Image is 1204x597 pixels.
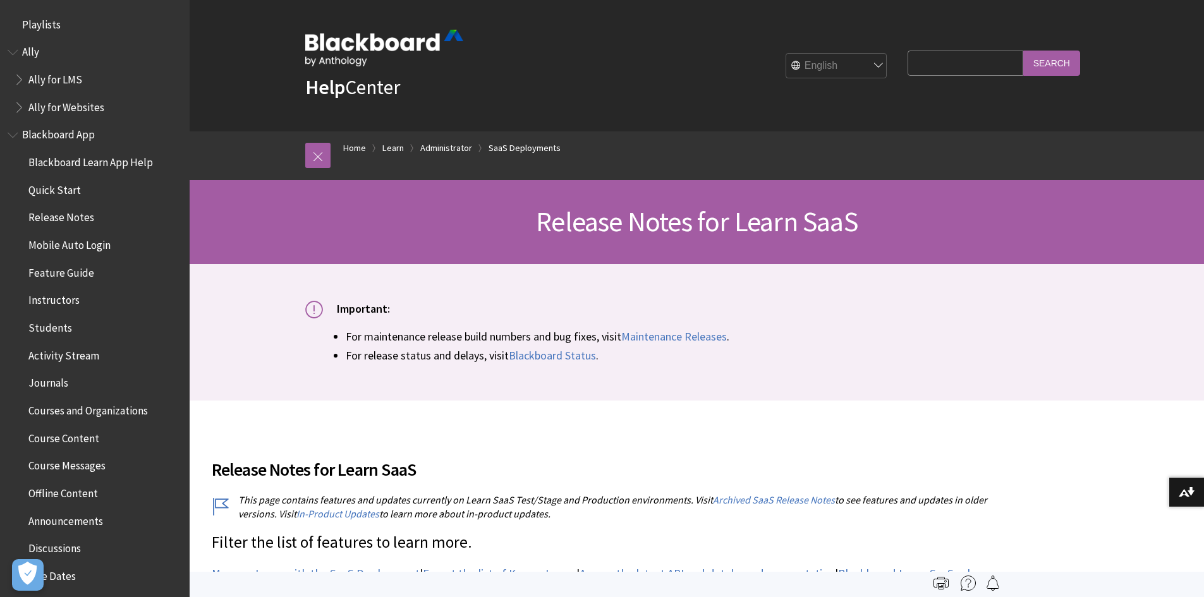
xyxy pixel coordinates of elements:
span: Announcements [28,510,103,528]
span: Release Notes for Learn SaaS [536,204,858,239]
span: Discussions [28,538,81,555]
img: Print [933,576,949,591]
h2: Release Notes for Learn SaaS [212,441,995,483]
p: Filter the list of features to learn more. [212,531,995,554]
span: Playlists [22,14,61,31]
span: Instructors [28,290,80,307]
span: Due Dates [28,565,76,582]
a: Home [343,140,366,156]
p: This page contains features and updates currently on Learn SaaS Test/Stage and Production environ... [212,493,995,521]
span: Courses and Organizations [28,400,148,417]
span: Activity Stream [28,345,99,362]
span: Quick Start [28,179,81,196]
select: Site Language Selector [786,54,887,79]
span: Course Messages [28,455,106,473]
strong: Help [305,75,345,100]
a: More on Learn with the SaaS Deployment [212,566,420,581]
a: Administrator [420,140,472,156]
span: Blackboard Learn App Help [28,152,153,169]
a: Blackboard Status [509,348,596,363]
input: Search [1023,51,1080,75]
li: For release status and delays, visit . [346,347,1089,364]
span: Students [28,317,72,334]
a: SaaS Deployments [489,140,561,156]
a: Maintenance Releases [621,329,727,344]
a: HelpCenter [305,75,400,100]
span: Mobile Auto Login [28,234,111,251]
span: Ally [22,42,39,59]
li: For maintenance release build numbers and bug fixes, visit . [346,328,1089,345]
a: In-Product Updates [296,507,379,521]
span: Important: [337,301,390,316]
nav: Book outline for Playlists [8,14,182,35]
span: Ally for LMS [28,69,82,86]
span: Release Notes [28,207,94,224]
img: Follow this page [985,576,1000,591]
a: Archived SaaS Release Notes [713,493,835,507]
a: Learn [382,140,404,156]
img: Blackboard by Anthology [305,30,463,66]
span: Blackboard App [22,124,95,142]
span: Feature Guide [28,262,94,279]
a: Export the list of Known Issues [423,566,576,581]
span: Ally for Websites [28,97,104,114]
button: Open Preferences [12,559,44,591]
span: Offline Content [28,483,98,500]
a: Access the latest API and database documentation [580,566,835,581]
img: More help [961,576,976,591]
span: Course Content [28,428,99,445]
span: Journals [28,373,68,390]
nav: Book outline for Anthology Ally Help [8,42,182,118]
